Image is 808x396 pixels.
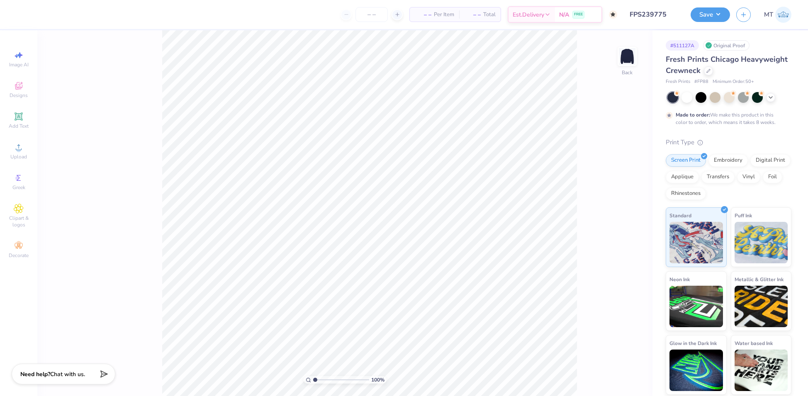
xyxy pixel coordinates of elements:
span: Standard [669,211,691,220]
div: Digital Print [750,154,791,167]
span: Add Text [9,123,29,129]
span: FREE [574,12,583,17]
span: Per Item [434,10,454,19]
div: Rhinestones [666,187,706,200]
a: MT [764,7,791,23]
span: Clipart & logos [4,215,33,228]
span: Glow in the Dark Ink [669,339,717,347]
div: Applique [666,171,699,183]
span: Minimum Order: 50 + [713,78,754,85]
span: Metallic & Glitter Ink [735,275,784,284]
span: N/A [559,10,569,19]
img: Back [619,48,635,65]
span: Est. Delivery [513,10,544,19]
span: Total [483,10,496,19]
div: Transfers [701,171,735,183]
span: Upload [10,153,27,160]
span: Greek [12,184,25,191]
span: MT [764,10,773,19]
span: # FP88 [694,78,708,85]
img: Neon Ink [669,286,723,327]
img: Glow in the Dark Ink [669,350,723,391]
div: Print Type [666,138,791,147]
button: Save [691,7,730,22]
span: Fresh Prints Chicago Heavyweight Crewneck [666,54,788,75]
span: Water based Ink [735,339,773,347]
span: Fresh Prints [666,78,690,85]
input: Untitled Design [623,6,684,23]
img: Standard [669,222,723,263]
img: Metallic & Glitter Ink [735,286,788,327]
img: Puff Ink [735,222,788,263]
strong: Made to order: [676,112,710,118]
div: Foil [763,171,782,183]
span: – – [464,10,481,19]
div: Original Proof [703,40,750,51]
div: # 511127A [666,40,699,51]
span: Neon Ink [669,275,690,284]
span: – – [415,10,431,19]
div: Embroidery [708,154,748,167]
div: Screen Print [666,154,706,167]
div: We make this product in this color to order, which means it takes 8 weeks. [676,111,778,126]
span: 100 % [371,376,385,384]
div: Back [622,69,633,76]
span: Designs [10,92,28,99]
span: Puff Ink [735,211,752,220]
input: – – [355,7,388,22]
div: Vinyl [737,171,760,183]
img: Water based Ink [735,350,788,391]
img: Michelle Tapire [775,7,791,23]
span: Image AI [9,61,29,68]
